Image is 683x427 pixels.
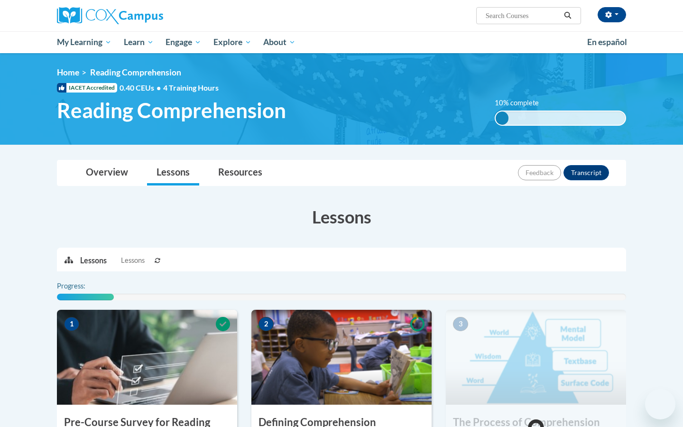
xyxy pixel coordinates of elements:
span: Reading Comprehension [90,67,181,77]
a: Explore [207,31,258,53]
h3: Lessons [57,205,626,229]
iframe: Button to launch messaging window [645,389,675,419]
a: En español [581,32,633,52]
a: Overview [76,160,138,186]
button: Transcript [563,165,609,180]
span: 4 Training Hours [163,83,219,92]
a: Lessons [147,160,199,186]
span: 3 [453,317,468,331]
button: Account Settings [598,7,626,22]
a: My Learning [51,31,118,53]
a: About [258,31,302,53]
input: Search Courses [485,10,561,21]
span: My Learning [57,37,111,48]
span: About [263,37,295,48]
span: Learn [124,37,154,48]
div: Main menu [43,31,640,53]
a: Learn [118,31,160,53]
img: Course Image [57,310,237,405]
span: Lessons [121,255,145,266]
button: Feedback [518,165,561,180]
a: Resources [209,160,272,186]
label: Progress: [57,281,111,291]
a: Engage [159,31,207,53]
span: • [157,83,161,92]
label: 10% complete [495,98,549,108]
img: Cox Campus [57,7,163,24]
p: Lessons [80,255,107,266]
button: Search [561,10,575,21]
span: Engage [166,37,201,48]
img: Course Image [446,310,626,405]
span: Reading Comprehension [57,98,286,123]
a: Cox Campus [57,7,237,24]
span: 2 [258,317,274,331]
div: 10% complete [496,111,508,125]
a: Home [57,67,79,77]
span: En español [587,37,627,47]
img: Course Image [251,310,432,405]
span: 1 [64,317,79,331]
span: IACET Accredited [57,83,117,93]
span: 0.40 CEUs [120,83,163,93]
span: Explore [213,37,251,48]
